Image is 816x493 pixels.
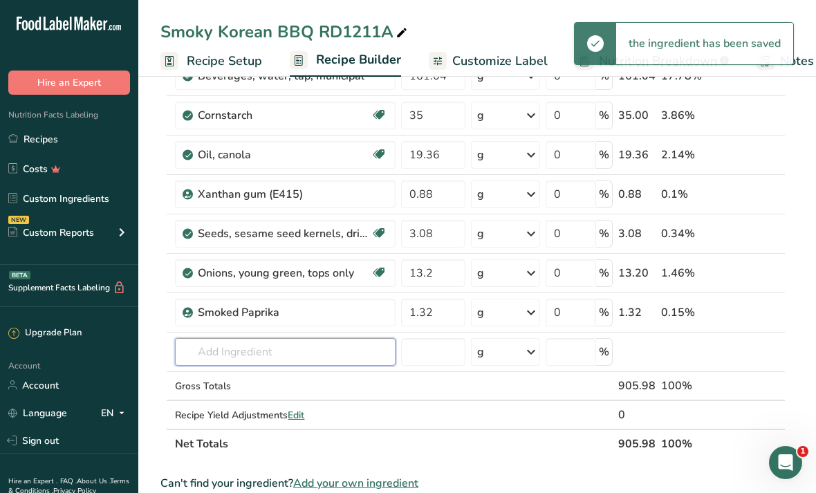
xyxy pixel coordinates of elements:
[477,186,484,203] div: g
[8,71,130,95] button: Hire an Expert
[618,147,656,163] div: 19.36
[198,147,371,163] div: Oil, canola
[77,476,110,486] a: About Us .
[477,265,484,281] div: g
[288,409,304,422] span: Edit
[797,446,808,457] span: 1
[160,19,410,44] div: Smoky Korean BBQ RD1211A
[618,304,656,321] div: 1.32
[8,401,67,425] a: Language
[175,408,396,422] div: Recipe Yield Adjustments
[661,265,720,281] div: 1.46%
[160,46,262,77] a: Recipe Setup
[661,225,720,242] div: 0.34%
[175,379,396,393] div: Gross Totals
[618,265,656,281] div: 13.20
[618,186,656,203] div: 0.88
[290,44,401,77] a: Recipe Builder
[477,147,484,163] div: g
[60,476,77,486] a: FAQ .
[198,186,371,203] div: Xanthan gum (E415)
[8,476,57,486] a: Hire an Expert .
[618,378,656,394] div: 905.98
[172,429,615,458] th: Net Totals
[8,225,94,240] div: Custom Reports
[293,475,418,492] span: Add your own ingredient
[661,304,720,321] div: 0.15%
[160,475,786,492] div: Can't find your ingredient?
[198,225,371,242] div: Seeds, sesame seed kernels, dried (decorticated)
[477,107,484,124] div: g
[452,52,548,71] span: Customize Label
[661,378,720,394] div: 100%
[477,344,484,360] div: g
[429,46,548,77] a: Customize Label
[618,225,656,242] div: 3.08
[618,107,656,124] div: 35.00
[616,23,793,64] div: the ingredient has been saved
[9,271,30,279] div: BETA
[8,326,82,340] div: Upgrade Plan
[8,216,29,224] div: NEW
[198,265,371,281] div: Onions, young green, tops only
[101,404,130,421] div: EN
[618,407,656,423] div: 0
[198,107,371,124] div: Cornstarch
[661,107,720,124] div: 3.86%
[769,446,802,479] iframe: Intercom live chat
[658,429,723,458] th: 100%
[198,304,371,321] div: Smoked Paprika
[615,429,658,458] th: 905.98
[661,147,720,163] div: 2.14%
[661,186,720,203] div: 0.1%
[187,52,262,71] span: Recipe Setup
[175,338,396,366] input: Add Ingredient
[477,225,484,242] div: g
[477,304,484,321] div: g
[316,50,401,69] span: Recipe Builder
